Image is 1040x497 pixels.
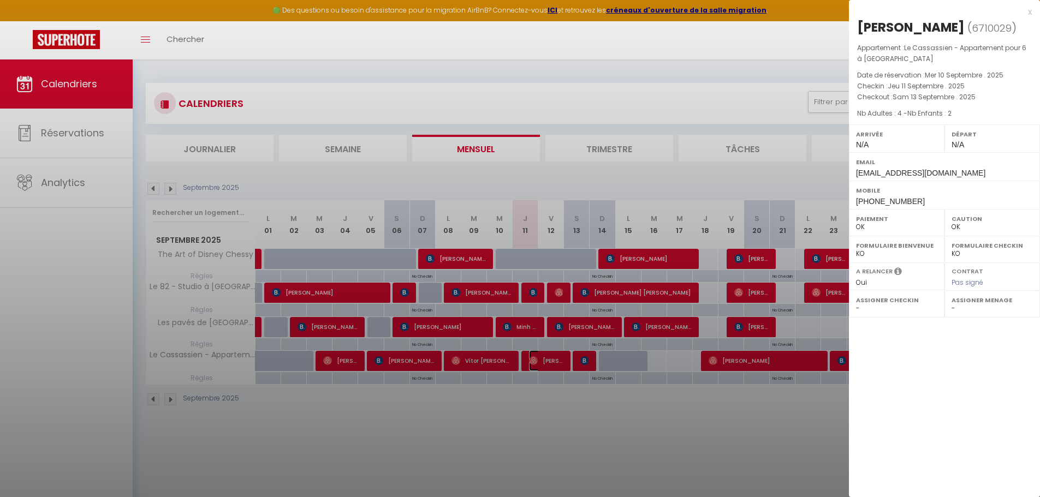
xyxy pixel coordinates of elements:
label: Assigner Checkin [856,295,937,306]
span: Nb Adultes : 4 - [857,109,952,118]
label: Assigner Menage [952,295,1033,306]
span: Sam 13 Septembre . 2025 [893,92,976,101]
label: Contrat [952,267,983,274]
label: A relancer [856,267,893,276]
span: [EMAIL_ADDRESS][DOMAIN_NAME] [856,169,985,177]
i: Sélectionner OUI si vous souhaiter envoyer les séquences de messages post-checkout [894,267,902,279]
span: Mer 10 Septembre . 2025 [925,70,1003,80]
span: 6710029 [972,21,1012,35]
label: Départ [952,129,1033,140]
span: Pas signé [952,278,983,287]
label: Formulaire Checkin [952,240,1033,251]
p: Checkout : [857,92,1032,103]
button: Ouvrir le widget de chat LiveChat [9,4,41,37]
span: [PHONE_NUMBER] [856,197,925,206]
label: Mobile [856,185,1033,196]
span: Jeu 11 Septembre . 2025 [888,81,965,91]
span: N/A [952,140,964,149]
p: Date de réservation : [857,70,1032,81]
label: Email [856,157,1033,167]
label: Formulaire Bienvenue [856,240,937,251]
span: Nb Enfants : 2 [907,109,952,118]
label: Caution [952,213,1033,224]
span: N/A [856,140,869,149]
div: [PERSON_NAME] [857,19,965,36]
label: Paiement [856,213,937,224]
iframe: Chat [994,448,1032,489]
label: Arrivée [856,129,937,140]
p: Checkin : [857,81,1032,92]
div: x [849,5,1032,19]
span: ( ) [967,20,1017,35]
p: Appartement : [857,43,1032,64]
span: Le Cassassien - Appartement pour 6 à [GEOGRAPHIC_DATA] [857,43,1026,63]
